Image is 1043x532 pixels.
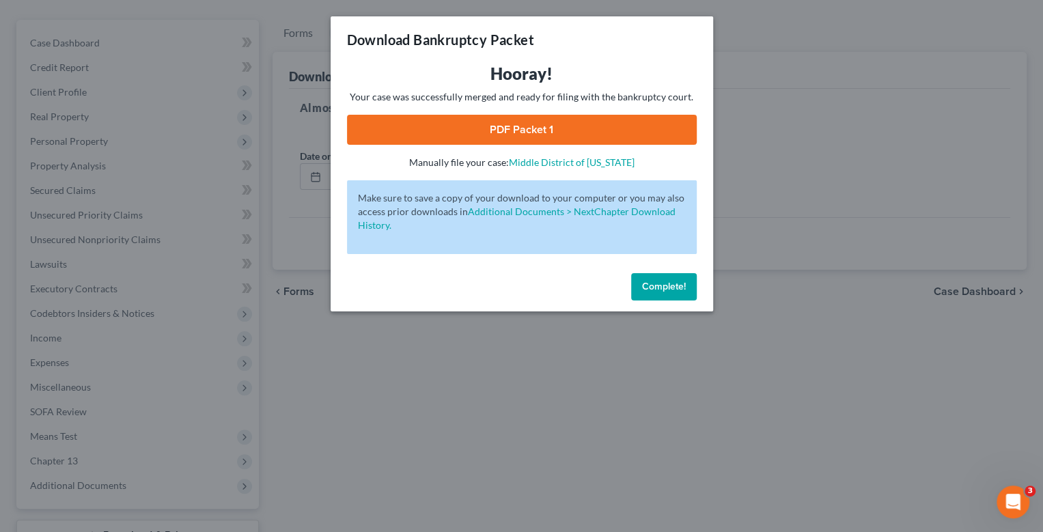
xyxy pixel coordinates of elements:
button: Complete! [631,273,697,300]
a: Middle District of [US_STATE] [509,156,635,168]
p: Manually file your case: [347,156,697,169]
a: PDF Packet 1 [347,115,697,145]
h3: Download Bankruptcy Packet [347,30,534,49]
iframe: Intercom live chat [997,486,1029,518]
p: Your case was successfully merged and ready for filing with the bankruptcy court. [347,90,697,104]
a: Additional Documents > NextChapter Download History. [358,206,676,231]
span: 3 [1025,486,1035,496]
span: Complete! [642,281,686,292]
h3: Hooray! [347,63,697,85]
p: Make sure to save a copy of your download to your computer or you may also access prior downloads in [358,191,686,232]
